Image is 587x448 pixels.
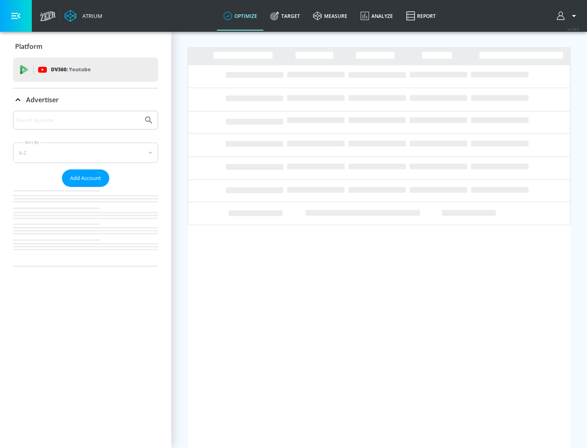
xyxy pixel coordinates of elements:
p: Platform [15,42,42,51]
p: Youtube [69,65,90,74]
a: measure [307,1,354,31]
a: Analyze [354,1,399,31]
div: Atrium [79,12,102,20]
a: Report [399,1,442,31]
label: Sort By [23,140,41,145]
div: Advertiser [13,88,158,111]
span: Add Account [70,173,101,183]
p: Advertiser [26,95,59,104]
button: Add Account [62,169,109,187]
span: v 4.28.0 [567,27,579,31]
nav: list of Advertiser [13,187,158,266]
div: Advertiser [13,111,158,266]
a: Target [264,1,307,31]
p: DV360: [51,65,90,74]
div: Platform [13,35,158,58]
input: Search by name [16,115,140,125]
div: DV360: Youtube [13,57,158,82]
div: A-Z [13,143,158,163]
a: optimize [217,1,264,31]
a: Atrium [64,10,102,22]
